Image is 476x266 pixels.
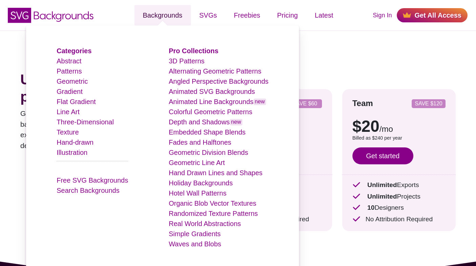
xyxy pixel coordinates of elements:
strong: 10 [367,204,374,211]
a: Flat Gradient [57,98,96,105]
a: 3D Patterns [169,57,204,65]
p: SAVE $60 [291,101,319,106]
h1: Unlock access to all our premium graphics [20,71,198,105]
a: Get All Access [397,8,468,22]
p: Projects [352,192,446,202]
span: new [254,99,266,105]
a: Hotel Wall Patterns [169,189,226,197]
a: Randomized Texture Patterns [169,210,258,217]
a: Categories [57,47,91,55]
a: Hand-drawn [57,139,93,146]
a: Waves and Blobs [169,240,221,248]
a: Gradient [57,88,83,95]
a: Three-Dimensional [57,118,114,126]
strong: Unlimited [367,193,397,200]
a: Fades and Halftones [169,139,231,146]
p: Billed as $240 per year [352,135,446,142]
a: Abstract [57,57,81,65]
a: Backgrounds [134,5,191,25]
a: Get started [352,147,413,164]
p: Gain access to thousands of premium SVGs, including backgrounds, icons, doodles, and more. Everyt... [20,108,198,151]
a: Texture [57,128,79,136]
a: Geometric Division Blends [169,149,248,156]
a: Geometric Line Art [169,159,225,166]
a: Organic Blob Vector Textures [169,200,256,207]
a: Patterns [57,67,82,75]
a: Simple Gradients [169,230,220,238]
a: Angled Perspective Backgrounds [169,78,268,85]
p: No Attribution Required [352,214,446,224]
a: Pro Collections [169,47,218,55]
strong: Team [352,99,373,108]
a: Animated Line Backgroundsnew [169,98,266,105]
a: Sign In [373,11,392,20]
a: Depth and Shadowsnew [169,118,242,126]
a: Geometric [57,78,88,85]
a: Embedded Shape Blends [169,128,245,136]
a: Holiday Backgrounds [169,179,233,187]
a: Freebies [225,5,269,25]
span: new [230,119,242,125]
a: Search Backgrounds [57,187,120,194]
a: Real World Abstractions [169,220,241,227]
p: $20 [352,118,446,135]
a: SVGs [191,5,225,25]
p: SAVE $120 [414,101,443,106]
span: /mo [380,124,393,134]
p: Designers [352,203,446,213]
p: Exports [352,180,446,190]
a: Animated SVG Backgrounds [169,88,255,95]
a: Alternating Geometric Patterns [169,67,261,75]
a: Free SVG Backgrounds [57,177,128,184]
a: Illustration [57,149,87,156]
a: Pricing [269,5,306,25]
a: Hand Drawn Lines and Shapes [169,169,262,177]
strong: Unlimited [367,181,397,188]
a: Latest [306,5,342,25]
a: Line Art [57,108,80,116]
a: Colorful Geometric Patterns [169,108,252,116]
